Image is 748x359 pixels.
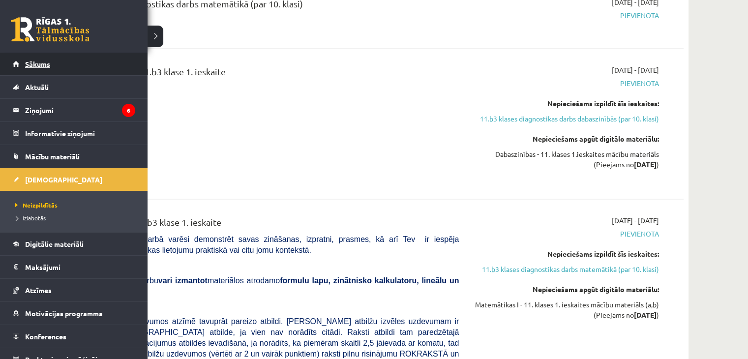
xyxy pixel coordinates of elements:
div: Matemātikas I - 11. klases 1. ieskaites mācību materiāls (a,b) (Pieejams no ) [474,299,659,320]
a: Mācību materiāli [13,145,135,168]
span: Atzīmes [25,286,52,295]
span: [PERSON_NAME] darbā varēsi demonstrēt savas zināšanas, izpratni, prasmes, kā arī Tev ir iespēja d... [74,235,459,254]
span: [DEMOGRAPHIC_DATA] [25,175,102,184]
a: Neizpildītās [12,201,138,209]
a: Motivācijas programma [13,302,135,325]
div: Nepieciešams apgūt digitālo materiālu: [474,133,659,144]
div: Dabaszinības - 11. klases 1.ieskaites mācību materiāls (Pieejams no ) [474,149,659,169]
span: Pievienota [474,78,659,88]
a: Ziņojumi6 [13,99,135,121]
span: Motivācijas programma [25,309,103,318]
span: Sākums [25,60,50,68]
div: Matemātika JK 11.b3 klase 1. ieskaite [74,215,459,233]
span: Izlabotās [12,214,46,222]
a: [DEMOGRAPHIC_DATA] [13,168,135,191]
a: Aktuāli [13,76,135,98]
a: Konferences [13,325,135,348]
span: Pievienota [474,10,659,21]
span: [DATE] - [DATE] [612,64,659,75]
a: Rīgas 1. Tālmācības vidusskola [11,17,90,42]
div: Nepieciešams izpildīt šīs ieskaites: [474,98,659,108]
a: Maksājumi [13,256,135,278]
a: 11.b3 klases diagnostikas darbs matemātikā (par 10. klasi) [474,264,659,274]
div: Nepieciešams izpildīt šīs ieskaites: [474,248,659,259]
a: 11.b3 klases diagnostikas darbs dabaszinībās (par 10. klasi) [474,113,659,123]
a: Izlabotās [12,213,138,222]
strong: [DATE] [634,159,657,168]
div: Nepieciešams apgūt digitālo materiālu: [474,284,659,294]
strong: [DATE] [634,310,657,319]
span: Neizpildītās [12,201,58,209]
span: Mācību materiāli [25,152,80,161]
legend: Informatīvie ziņojumi [25,122,135,145]
span: Pievienota [474,228,659,239]
span: Aktuāli [25,83,49,91]
span: [DATE] - [DATE] [612,215,659,225]
legend: Maksājumi [25,256,135,278]
b: vari izmantot [158,276,208,284]
a: Digitālie materiāli [13,233,135,255]
span: Konferences [25,332,66,341]
a: Atzīmes [13,279,135,301]
a: Sākums [13,53,135,75]
span: Digitālie materiāli [25,239,84,248]
a: Informatīvie ziņojumi [13,122,135,145]
legend: Ziņojumi [25,99,135,121]
i: 6 [122,104,135,117]
div: Dabaszinības JK 11.b3 klase 1. ieskaite [74,64,459,83]
span: Veicot pārbaudes darbu materiālos atrodamo [74,276,459,295]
